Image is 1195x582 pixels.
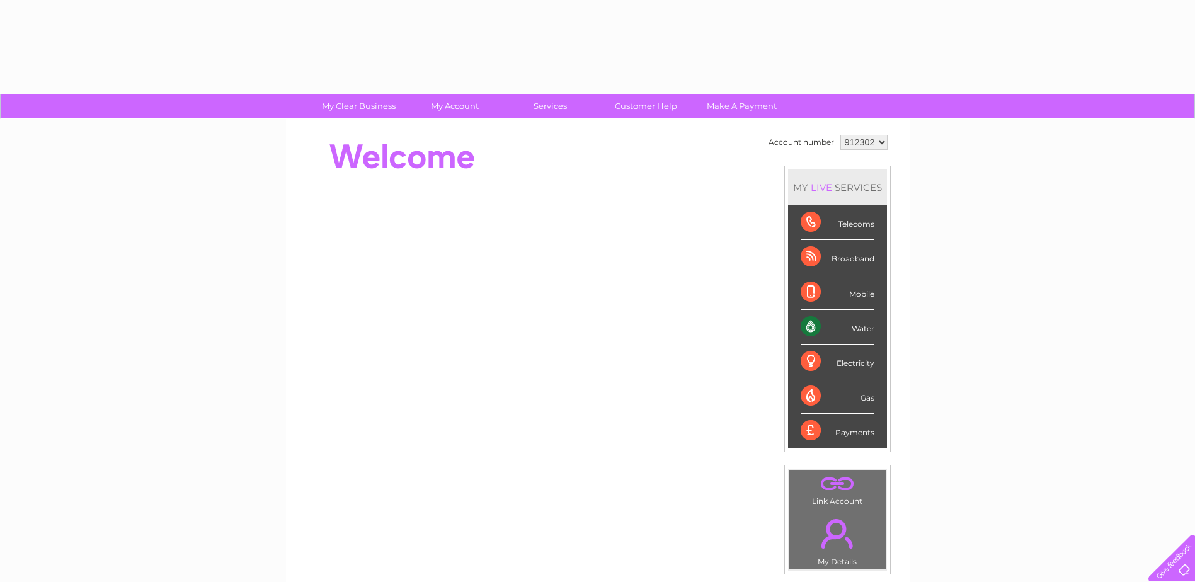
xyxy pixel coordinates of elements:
[801,240,874,275] div: Broadband
[307,94,411,118] a: My Clear Business
[801,414,874,448] div: Payments
[788,169,887,205] div: MY SERVICES
[801,275,874,310] div: Mobile
[792,511,883,556] a: .
[801,345,874,379] div: Electricity
[789,508,886,570] td: My Details
[690,94,794,118] a: Make A Payment
[498,94,602,118] a: Services
[789,469,886,509] td: Link Account
[792,473,883,495] a: .
[801,379,874,414] div: Gas
[594,94,698,118] a: Customer Help
[801,310,874,345] div: Water
[808,181,835,193] div: LIVE
[403,94,506,118] a: My Account
[765,132,837,153] td: Account number
[801,205,874,240] div: Telecoms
